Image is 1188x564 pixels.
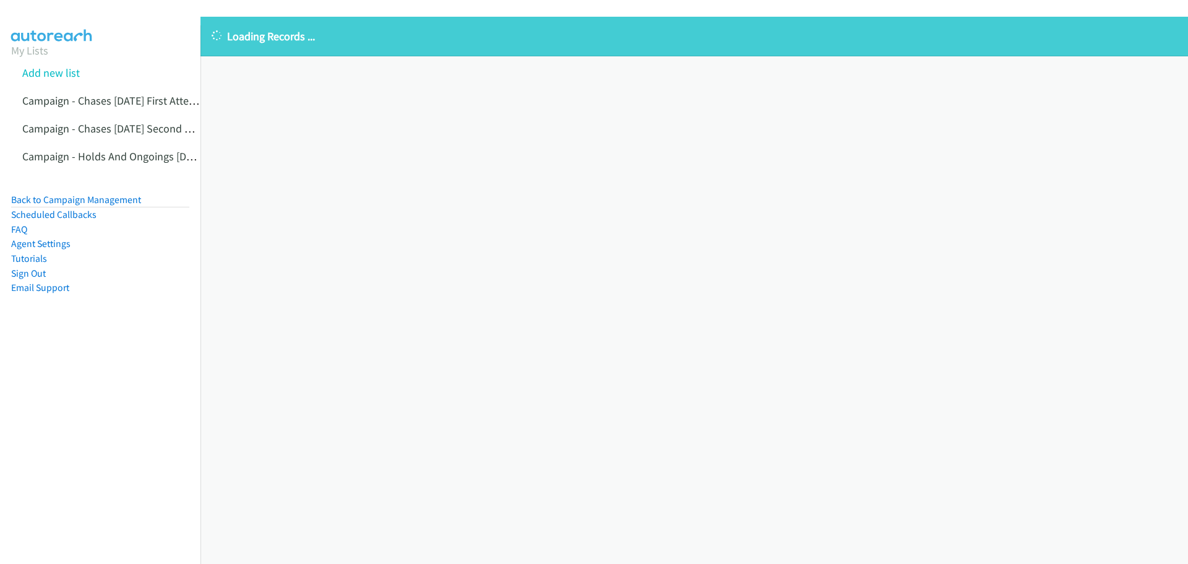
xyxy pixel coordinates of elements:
[11,238,71,249] a: Agent Settings
[11,253,47,264] a: Tutorials
[11,209,97,220] a: Scheduled Callbacks
[11,43,48,58] a: My Lists
[22,93,208,108] a: Campaign - Chases [DATE] First Attempt
[22,121,223,136] a: Campaign - Chases [DATE] Second Attempt
[212,28,1177,45] p: Loading Records ...
[22,66,80,80] a: Add new list
[11,194,141,206] a: Back to Campaign Management
[22,149,207,163] a: Campaign - Holds And Ongoings [DATE]
[11,267,46,279] a: Sign Out
[11,282,69,293] a: Email Support
[11,223,27,235] a: FAQ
